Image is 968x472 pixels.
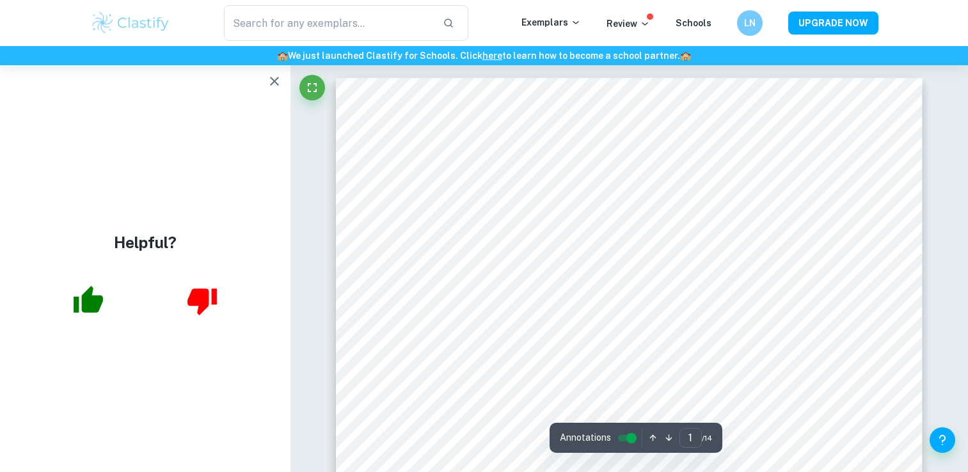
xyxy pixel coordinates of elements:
button: LN [737,10,763,36]
a: Schools [676,18,711,28]
span: Annotations [560,431,611,444]
span: 🏫 [277,51,288,61]
img: Clastify logo [90,10,171,36]
p: Exemplars [521,15,581,29]
button: Help and Feedback [930,427,955,453]
span: 🏫 [680,51,691,61]
a: here [482,51,502,61]
input: Search for any exemplars... [224,5,433,41]
h4: Helpful? [114,231,177,254]
p: Review [607,17,650,31]
button: UPGRADE NOW [788,12,878,35]
button: Fullscreen [299,75,325,100]
span: / 14 [702,432,712,444]
h6: LN [742,16,757,30]
h6: We just launched Clastify for Schools. Click to learn how to become a school partner. [3,49,965,63]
